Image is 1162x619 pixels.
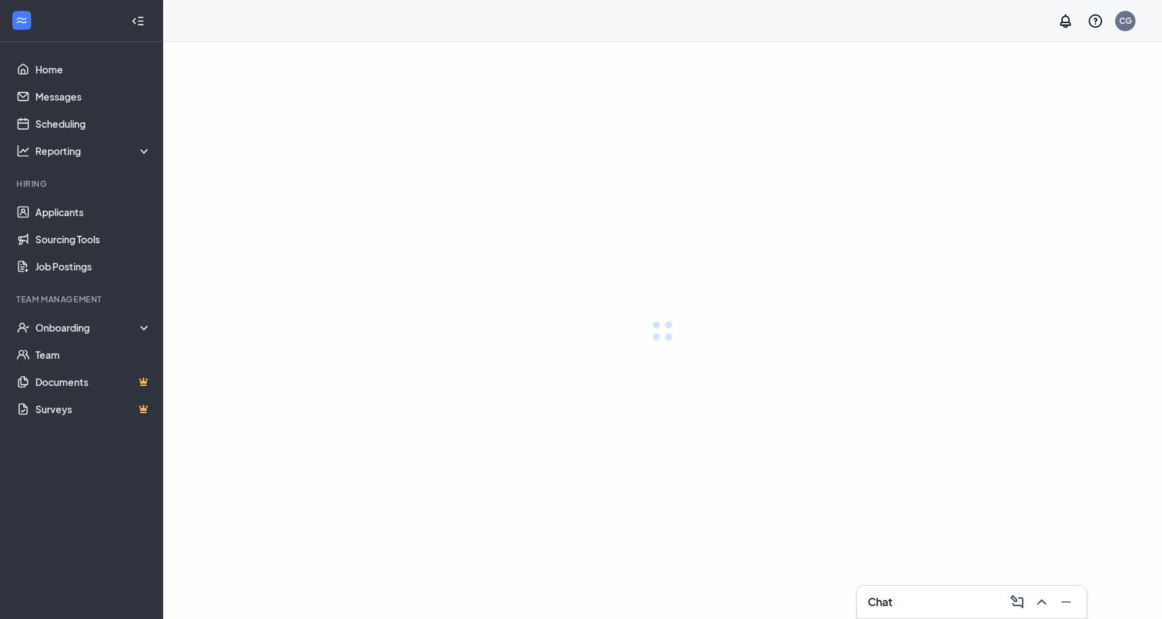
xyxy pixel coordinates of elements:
[35,144,152,158] div: Reporting
[35,56,152,83] a: Home
[1034,594,1050,610] svg: ChevronUp
[1087,13,1104,29] svg: QuestionInfo
[15,14,29,27] svg: WorkstreamLogo
[35,253,152,280] a: Job Postings
[35,198,152,226] a: Applicants
[868,595,892,609] h3: Chat
[16,294,149,305] div: Team Management
[1005,591,1027,613] button: ComposeMessage
[16,321,30,334] svg: UserCheck
[35,110,152,137] a: Scheduling
[35,83,152,110] a: Messages
[131,14,145,28] svg: Collapse
[35,368,152,395] a: DocumentsCrown
[35,321,152,334] div: Onboarding
[16,178,149,190] div: Hiring
[16,144,30,158] svg: Analysis
[35,341,152,368] a: Team
[1119,15,1132,26] div: CG
[1029,591,1051,613] button: ChevronUp
[1057,13,1074,29] svg: Notifications
[1058,594,1074,610] svg: Minimize
[35,395,152,423] a: SurveysCrown
[1009,594,1025,610] svg: ComposeMessage
[1054,591,1076,613] button: Minimize
[35,226,152,253] a: Sourcing Tools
